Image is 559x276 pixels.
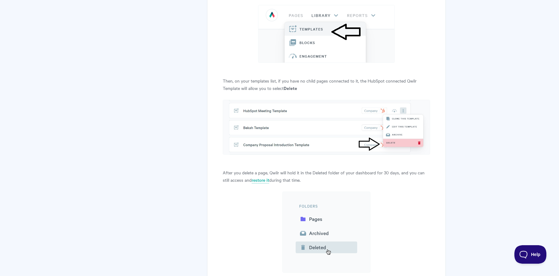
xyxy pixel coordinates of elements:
[284,85,297,91] strong: Delete
[282,192,370,273] img: file-ZtbC2xYGHF.png
[514,245,547,264] iframe: Toggle Customer Support
[223,169,430,184] p: After you delete a page, Qwilr will hold it in the Deleted folder of your dashboard for 30 days, ...
[252,177,269,184] a: restore it
[223,77,430,92] p: Then, on your templates list, if you have no child pages connected to it, the HubSpot connected Q...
